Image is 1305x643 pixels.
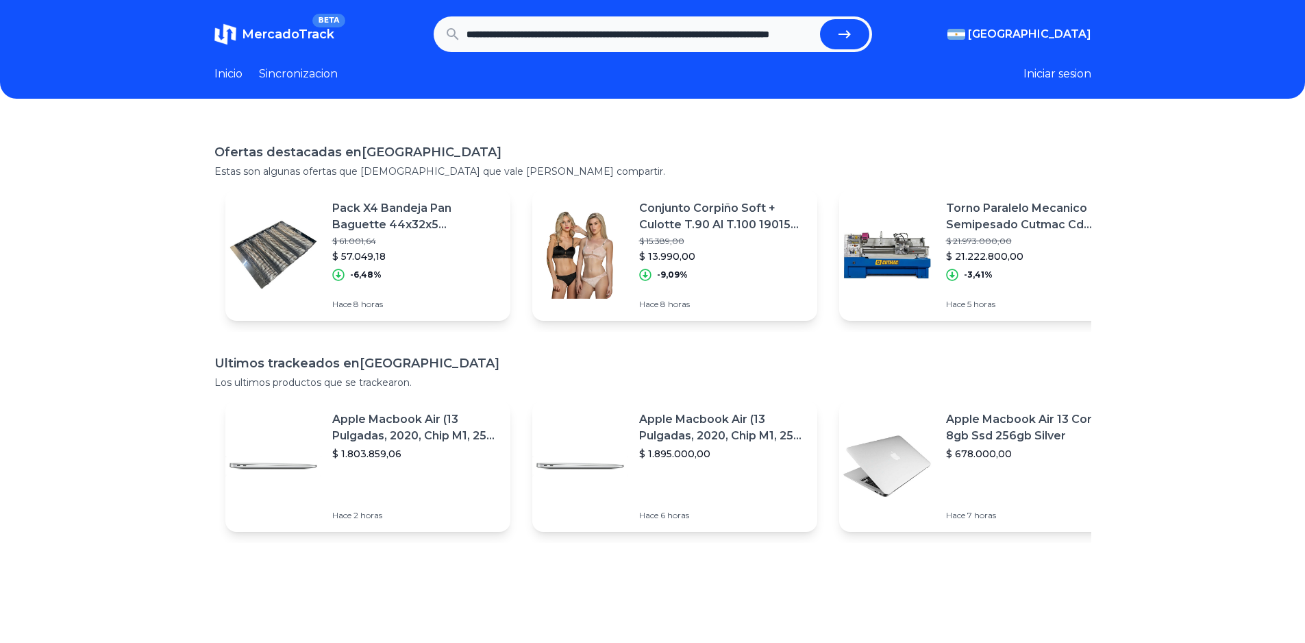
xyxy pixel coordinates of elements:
p: Hace 2 horas [332,510,499,521]
p: $ 61.001,64 [332,236,499,247]
p: Estas son algunas ofertas que [DEMOGRAPHIC_DATA] que vale [PERSON_NAME] compartir. [214,165,1091,178]
a: Featured imageApple Macbook Air 13 Core I5 8gb Ssd 256gb Silver$ 678.000,00Hace 7 horas [839,400,1124,532]
p: $ 1.803.859,06 [332,447,499,461]
p: $ 21.222.800,00 [946,250,1113,263]
p: Apple Macbook Air (13 Pulgadas, 2020, Chip M1, 256 Gb De Ssd, 8 Gb De Ram) - Plata [332,411,499,444]
p: $ 15.389,00 [639,236,806,247]
span: BETA [312,14,345,27]
img: Featured image [839,207,935,303]
img: MercadoTrack [214,23,236,45]
span: [GEOGRAPHIC_DATA] [968,26,1091,43]
p: $ 1.895.000,00 [639,447,806,461]
p: Apple Macbook Air 13 Core I5 8gb Ssd 256gb Silver [946,411,1113,444]
img: Featured image [532,207,628,303]
a: MercadoTrackBETA [214,23,334,45]
img: Argentina [947,29,965,40]
p: Los ultimos productos que se trackearon. [214,376,1091,389]
p: -6,48% [350,269,382,280]
span: MercadoTrack [242,27,334,42]
p: $ 13.990,00 [639,250,806,263]
a: Featured imageConjunto Corpiño Soft + Culotte T.90 Al T.100 19015 So Pink!$ 15.389,00$ 13.990,00-... [532,189,817,321]
a: Inicio [214,66,243,82]
p: $ 678.000,00 [946,447,1113,461]
a: Sincronizacion [259,66,338,82]
a: Featured imageApple Macbook Air (13 Pulgadas, 2020, Chip M1, 256 Gb De Ssd, 8 Gb De Ram) - Plata$... [532,400,817,532]
button: [GEOGRAPHIC_DATA] [947,26,1091,43]
p: -9,09% [657,269,688,280]
p: -3,41% [964,269,993,280]
p: Torno Paralelo Mecanico Semipesado Cutmac Cd 6241 X 1500 Mm [946,200,1113,233]
p: Apple Macbook Air (13 Pulgadas, 2020, Chip M1, 256 Gb De Ssd, 8 Gb De Ram) - Plata [639,411,806,444]
p: Hace 6 horas [639,510,806,521]
a: Featured imagePack X4 Bandeja Pan Baguette 44x32x5 [PERSON_NAME]. [GEOGRAPHIC_DATA]$ 61.001,64$ 5... [225,189,510,321]
p: Pack X4 Bandeja Pan Baguette 44x32x5 [PERSON_NAME]. [GEOGRAPHIC_DATA] [332,200,499,233]
a: Featured imageApple Macbook Air (13 Pulgadas, 2020, Chip M1, 256 Gb De Ssd, 8 Gb De Ram) - Plata$... [225,400,510,532]
img: Featured image [532,418,628,514]
p: $ 21.973.000,00 [946,236,1113,247]
img: Featured image [225,207,321,303]
p: Hace 5 horas [946,299,1113,310]
button: Iniciar sesion [1023,66,1091,82]
p: Hace 8 horas [332,299,499,310]
h1: Ultimos trackeados en [GEOGRAPHIC_DATA] [214,354,1091,373]
p: $ 57.049,18 [332,250,499,263]
img: Featured image [839,418,935,514]
a: Featured imageTorno Paralelo Mecanico Semipesado Cutmac Cd 6241 X 1500 Mm$ 21.973.000,00$ 21.222.... [839,189,1124,321]
p: Hace 7 horas [946,510,1113,521]
p: Hace 8 horas [639,299,806,310]
p: Conjunto Corpiño Soft + Culotte T.90 Al T.100 19015 So Pink! [639,200,806,233]
img: Featured image [225,418,321,514]
h1: Ofertas destacadas en [GEOGRAPHIC_DATA] [214,143,1091,162]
